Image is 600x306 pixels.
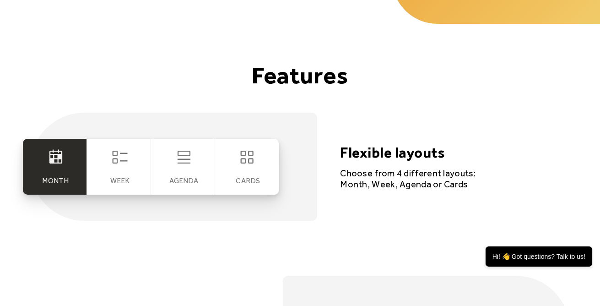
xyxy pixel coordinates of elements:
div: Week [110,176,130,185]
h4: Flexible layouts [340,144,477,161]
div: cards [236,176,259,185]
div: Month [42,176,69,185]
div: Agenda [169,176,198,185]
div: Choose from 4 different layouts: Month, Week, Agenda or Cards [340,168,477,190]
h3: Features [30,63,570,87]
